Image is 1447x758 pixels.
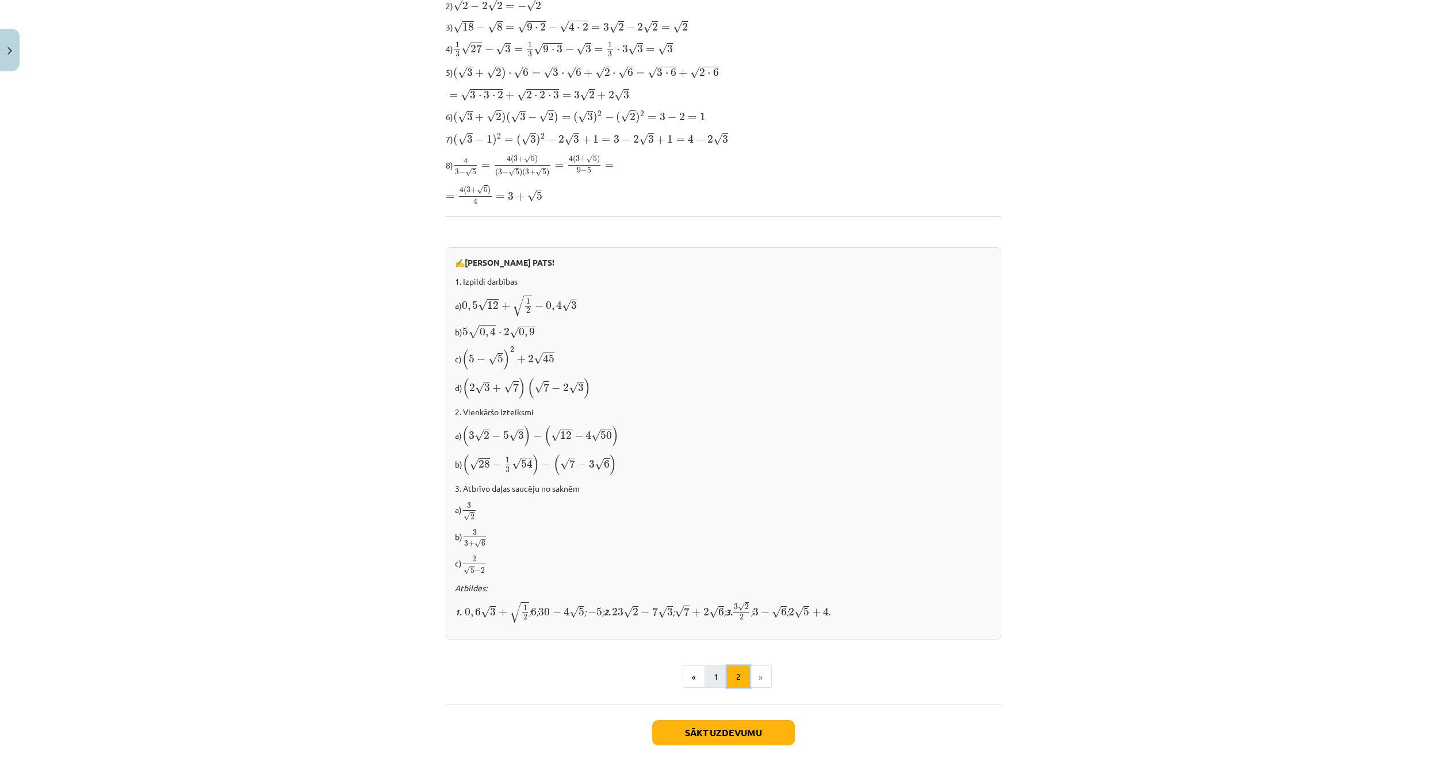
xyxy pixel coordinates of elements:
span: √ [510,327,519,339]
span: 2 [535,2,541,10]
span: √ [580,89,589,101]
span: ⋅ [561,72,564,76]
p: a) [455,294,992,317]
span: √ [458,67,467,79]
span: ) [502,112,506,124]
span: 4 [490,327,496,336]
span: 3 [623,91,629,99]
span: = [496,195,504,200]
span: 3 [553,91,559,99]
span: = [602,138,610,143]
span: 3 [648,135,654,143]
span: 6 [523,68,529,76]
span: = [591,26,600,30]
span: 3 [614,135,619,143]
span: ⋅ [665,72,668,76]
span: 2 [652,23,658,31]
span: 2 [633,135,639,143]
span: , [525,332,527,338]
span: ⋅ [534,95,537,98]
span: √ [468,325,480,339]
span: 2 [640,111,644,117]
span: + [470,187,477,193]
span: 1 [700,113,706,121]
span: 3 [553,68,558,76]
span: = [562,116,571,120]
span: 0 [480,328,485,336]
span: √ [690,67,699,79]
span: − [548,136,556,144]
span: ) [502,67,506,79]
span: 3 [657,68,663,76]
span: 2 [682,23,688,31]
span: ( [616,112,621,124]
button: 2 [727,665,750,688]
span: = [562,94,571,98]
span: ) [519,169,522,177]
span: 7 [513,383,519,392]
span: − [565,45,574,53]
span: − [518,2,526,10]
span: ⋅ [499,332,502,335]
span: 3 [574,91,580,99]
span: + [475,113,484,121]
span: 2 [608,91,614,99]
span: √ [621,110,630,122]
span: √ [562,300,571,312]
span: 1 [608,42,612,48]
span: + [529,170,535,175]
span: , [468,305,470,311]
span: ⋅ [492,95,495,98]
span: 1 [528,42,532,48]
span: √ [566,67,576,79]
span: 4 [569,22,575,31]
span: √ [534,43,543,55]
button: Sākt uzdevumu [652,720,795,745]
span: 3 [470,91,476,99]
span: 1 [593,135,599,143]
span: √ [576,43,585,55]
b: [PERSON_NAME] PATS! [465,257,554,267]
span: 1 [487,135,492,143]
span: 4 [464,158,468,164]
span: 3 [576,156,580,162]
span: √ [511,111,520,123]
span: − [459,170,465,175]
span: − [485,45,493,53]
span: 3 [530,135,536,143]
span: 2 [497,91,503,99]
span: 45 [543,354,554,363]
span: 27 [470,44,482,53]
span: √ [508,168,515,177]
span: 8 [497,23,503,31]
span: √ [648,67,657,79]
span: 3 [505,45,511,53]
span: ⋅ [577,27,580,30]
span: 2 [526,308,530,313]
img: icon-close-lesson-0947bae3869378f0d4975bcd49f059093ad1ed9edebbc8119c70593378902aed.svg [7,47,12,55]
span: + [582,136,591,144]
span: 4 [460,186,464,193]
span: ( [516,134,521,146]
span: 6 [671,68,676,76]
span: 4 [556,301,562,309]
span: √ [461,43,470,55]
span: ) [536,134,541,146]
span: 3 [520,113,526,121]
span: 2 [528,355,534,363]
span: 3 [722,135,728,143]
span: − [626,24,635,32]
p: 8) [446,154,1001,178]
span: ( [453,112,458,124]
span: √ [477,185,484,194]
span: √ [595,67,604,79]
span: 6 [576,68,581,76]
span: √ [478,299,487,311]
span: ⋅ [613,72,615,76]
span: 3 [667,45,673,53]
span: √ [488,21,497,33]
span: ⋅ [552,49,554,52]
span: ( [522,169,525,177]
span: 2 [482,2,488,10]
span: 4 [473,198,477,204]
